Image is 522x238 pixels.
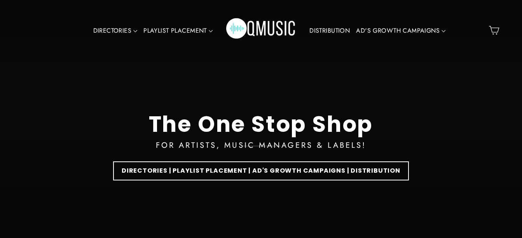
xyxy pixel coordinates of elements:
[140,22,216,40] a: PLAYLIST PLACEMENT
[156,139,366,152] div: FOR ARTISTS, MUSIC MANAGERS & LABELS!
[149,111,374,137] div: The One Stop Shop
[226,13,296,48] img: Q Music Promotions
[66,8,457,53] div: Primary
[113,161,409,180] a: DIRECTORIES | PLAYLIST PLACEMENT | AD'S GROWTH CAMPAIGNS | DISTRIBUTION
[306,22,353,40] a: DISTRIBUTION
[353,22,449,40] a: AD'S GROWTH CAMPAIGNS
[90,22,141,40] a: DIRECTORIES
